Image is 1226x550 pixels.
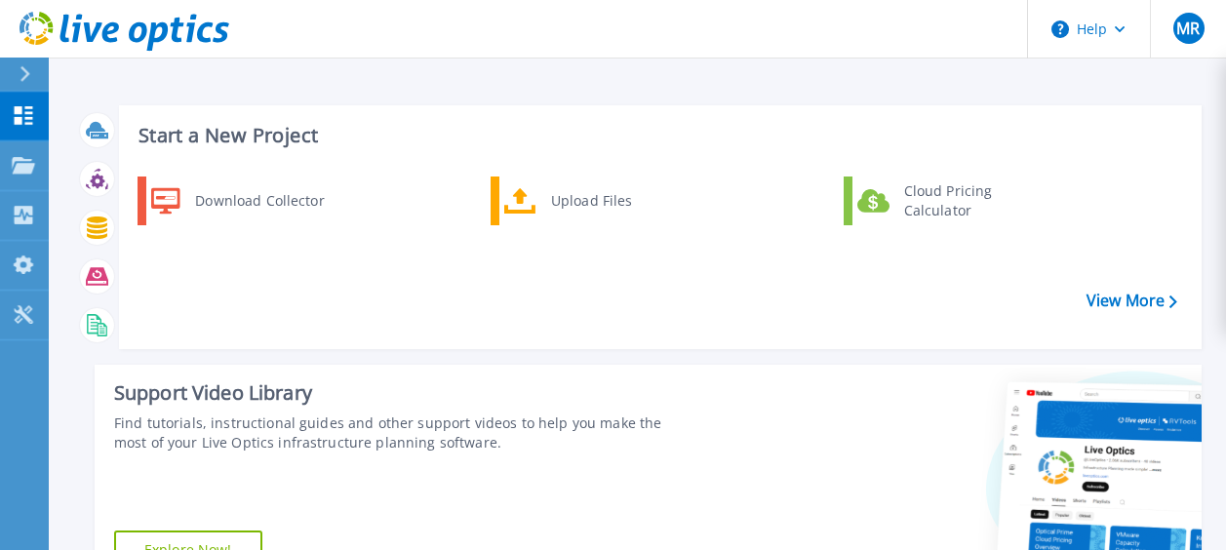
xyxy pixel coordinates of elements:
[114,413,690,452] div: Find tutorials, instructional guides and other support videos to help you make the most of your L...
[541,181,686,220] div: Upload Files
[138,177,337,225] a: Download Collector
[138,125,1176,146] h3: Start a New Project
[1176,20,1200,36] span: MR
[491,177,691,225] a: Upload Files
[114,380,690,406] div: Support Video Library
[185,181,333,220] div: Download Collector
[894,181,1039,220] div: Cloud Pricing Calculator
[1087,292,1177,310] a: View More
[844,177,1044,225] a: Cloud Pricing Calculator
